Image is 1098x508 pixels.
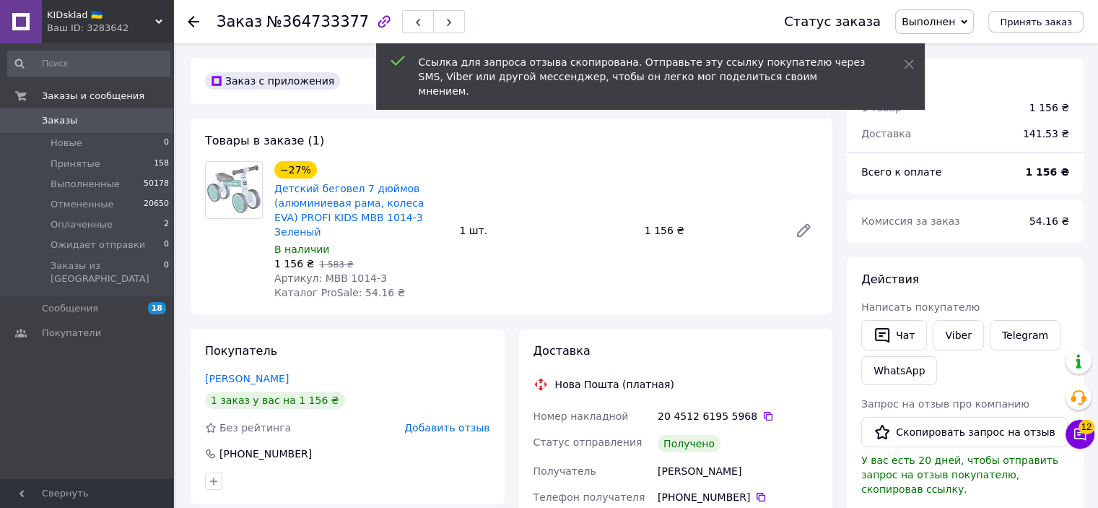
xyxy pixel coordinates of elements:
[1025,166,1069,178] b: 1 156 ₴
[419,55,868,98] div: Ссылка для запроса отзыва скопирована. Отправьте эту ссылку покупателю через SMS, Viber или друго...
[218,447,313,461] div: [PHONE_NUMBER]
[902,16,955,27] span: Выполнен
[51,238,145,251] span: Ожидает отправки
[784,14,881,29] div: Статус заказа
[988,11,1084,33] button: Принять заказ
[274,183,424,238] a: Детский беговел 7 дюймов (алюминиевая рама, колеса EVA) PROFI KIDS MBB 1014-3 Зеленый
[1029,100,1069,115] div: 1 156 ₴
[205,134,324,147] span: Товары в заказе (1)
[319,259,353,270] span: 1 583 ₴
[861,301,980,313] span: Написать покупателю
[47,22,173,35] div: Ваш ID: 3283642
[42,114,77,127] span: Заказы
[933,320,983,350] a: Viber
[274,161,317,178] div: −27%
[990,320,1060,350] a: Telegram
[404,422,489,434] span: Добавить отзыв
[861,166,941,178] span: Всего к оплате
[51,158,100,171] span: Принятые
[861,455,1058,495] span: У вас есть 20 дней, чтобы отправить запрос на отзыв покупателю, скопировав ссылку.
[47,9,155,22] span: KIDsklad 🇺🇦
[42,327,101,340] span: Покупатели
[217,13,262,30] span: Заказ
[533,465,596,477] span: Получатель
[266,13,369,30] span: №364733377
[533,410,629,422] span: Номер накладной
[1000,17,1072,27] span: Принять заказ
[51,198,113,211] span: Отмененные
[219,422,291,434] span: Без рейтинга
[164,137,169,150] span: 0
[42,90,144,103] span: Заказы и сообщения
[1079,420,1094,434] span: 12
[274,258,314,270] span: 1 156 ₴
[655,458,821,484] div: [PERSON_NAME]
[552,377,678,392] div: Нова Пошта (платная)
[154,158,169,171] span: 158
[639,220,783,241] div: 1 156 ₴
[144,178,169,191] span: 50178
[205,373,289,384] a: [PERSON_NAME]
[274,244,329,255] span: В наличии
[861,356,937,385] a: WhatsApp
[1029,215,1069,227] span: 54.16 ₴
[861,417,1068,447] button: Скопировать запрос на отзыв
[274,272,387,284] span: Артикул: MBB 1014-3
[861,272,919,286] span: Действия
[789,216,818,245] a: Редактировать
[533,436,642,448] span: Статус отправления
[188,14,199,29] div: Вернуться назад
[51,178,120,191] span: Выполненные
[453,220,638,241] div: 1 шт.
[861,320,927,350] button: Чат
[658,490,818,504] div: [PHONE_NUMBER]
[51,137,82,150] span: Новые
[148,302,166,314] span: 18
[861,128,911,139] span: Доставка
[1014,118,1078,150] div: 141.53 ₴
[658,435,720,452] div: Получено
[144,198,169,211] span: 20650
[164,218,169,231] span: 2
[861,398,1029,410] span: Запрос на отзыв про компанию
[1066,420,1094,449] button: Чат с покупателем12
[7,51,170,77] input: Поиск
[658,409,818,423] div: 20 4512 6195 5968
[205,344,277,358] span: Покупатель
[205,72,340,90] div: Заказ с приложения
[51,218,113,231] span: Оплаченные
[164,238,169,251] span: 0
[861,215,960,227] span: Комиссия за заказ
[533,344,591,358] span: Доставка
[533,491,645,503] span: Телефон получателя
[42,302,98,315] span: Сообщения
[205,392,345,409] div: 1 заказ у вас на 1 156 ₴
[206,162,262,218] img: Детский беговел 7 дюймов (алюминиевая рама, колеса EVA) PROFI KIDS MBB 1014-3 Зеленый
[274,287,405,298] span: Каталог ProSale: 54.16 ₴
[51,259,164,285] span: Заказы из [GEOGRAPHIC_DATA]
[164,259,169,285] span: 0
